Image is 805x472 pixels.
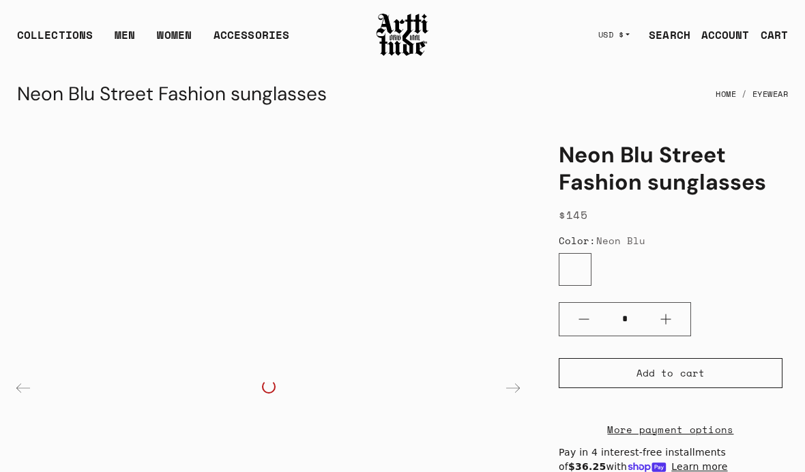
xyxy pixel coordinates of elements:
button: Plus [641,303,690,336]
div: Neon Blu Street Fashion sunglasses [17,78,327,110]
button: USD $ [590,20,639,50]
div: CART [761,27,788,43]
a: SEARCH [638,21,690,48]
span: Add to cart [636,366,705,380]
span: Neon Blu [596,233,646,248]
a: MEN [115,27,135,54]
div: COLLECTIONS [17,27,93,54]
a: ACCOUNT [690,21,750,48]
a: WOMEN [157,27,192,54]
a: More payment options [559,422,782,437]
span: USD $ [598,29,624,40]
button: Add to cart [559,358,782,388]
input: Quantity [609,306,641,331]
label: Neon Blu [559,253,591,286]
img: Arttitude [375,12,430,58]
a: Home [716,79,736,109]
div: Previous slide [7,372,40,404]
div: Next slide [497,372,529,404]
button: Minus [559,303,609,336]
div: Color: [559,234,782,248]
h1: Neon Blu Street Fashion sunglasses [559,141,782,196]
div: ACCESSORIES [214,27,289,54]
a: Open cart [750,21,788,48]
span: $145 [559,207,587,223]
ul: Main navigation [6,27,300,54]
a: Eyewear [752,79,789,109]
